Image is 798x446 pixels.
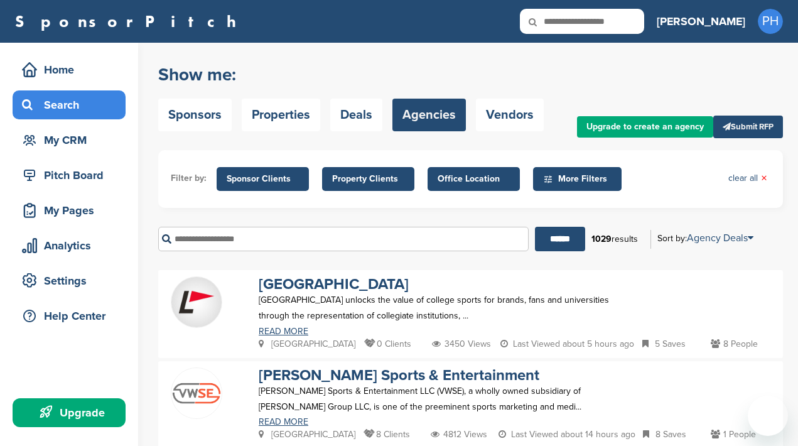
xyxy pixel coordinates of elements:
[13,302,126,330] a: Help Center
[259,292,627,324] p: [GEOGRAPHIC_DATA] unlocks the value of college sports for brands, fans and universities through t...
[643,427,686,442] p: 8 Saves
[171,277,222,327] img: Fkse nzd 400x400
[259,336,355,352] p: [GEOGRAPHIC_DATA]
[227,172,299,186] span: Sponsor Clients
[476,99,544,131] a: Vendors
[259,275,409,293] a: [GEOGRAPHIC_DATA]
[713,116,783,138] a: Submit RFP
[13,398,126,427] a: Upgrade
[19,269,126,292] div: Settings
[748,396,788,436] iframe: 開啟傳訊視窗按鈕
[19,164,126,187] div: Pitch Board
[642,336,686,352] p: 5 Saves
[392,99,466,131] a: Agencies
[332,172,404,186] span: Property Clients
[758,9,783,34] span: PH
[19,129,126,151] div: My CRM
[687,232,753,244] a: Agency Deals
[171,368,222,418] img: Imgres
[13,266,126,295] a: Settings
[19,199,126,222] div: My Pages
[657,13,745,30] h3: [PERSON_NAME]
[577,116,713,138] a: Upgrade to create an agency
[585,229,644,250] div: results
[19,305,126,327] div: Help Center
[259,366,539,384] a: [PERSON_NAME] Sports & Entertainment
[438,172,510,186] span: Office Location
[728,171,767,185] a: clear all×
[364,427,410,442] p: 8 Clients
[13,90,126,119] a: Search
[13,231,126,260] a: Analytics
[543,172,615,186] span: More Filters
[19,58,126,81] div: Home
[711,336,758,352] p: 8 People
[591,234,612,244] b: 1029
[13,126,126,155] a: My CRM
[13,196,126,225] a: My Pages
[431,427,487,442] p: 4812 Views
[499,427,635,442] p: Last Viewed about 14 hours ago
[19,94,126,116] div: Search
[330,99,382,131] a: Deals
[13,55,126,84] a: Home
[259,327,627,336] a: READ MORE
[657,233,753,243] div: Sort by:
[364,336,411,352] p: 0 Clients
[259,418,627,427] a: READ MORE
[15,13,244,30] a: SponsorPitch
[242,99,320,131] a: Properties
[657,8,745,35] a: [PERSON_NAME]
[500,336,634,352] p: Last Viewed about 5 hours ago
[158,99,232,131] a: Sponsors
[13,161,126,190] a: Pitch Board
[761,171,767,185] span: ×
[711,427,756,442] p: 1 People
[259,427,355,442] p: [GEOGRAPHIC_DATA]
[19,234,126,257] div: Analytics
[19,401,126,424] div: Upgrade
[259,383,627,415] p: [PERSON_NAME] Sports & Entertainment LLC (VWSE), a wholly owned subsidiary of [PERSON_NAME] Group...
[432,336,491,352] p: 3450 Views
[171,171,207,185] li: Filter by:
[158,63,544,86] h2: Show me:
